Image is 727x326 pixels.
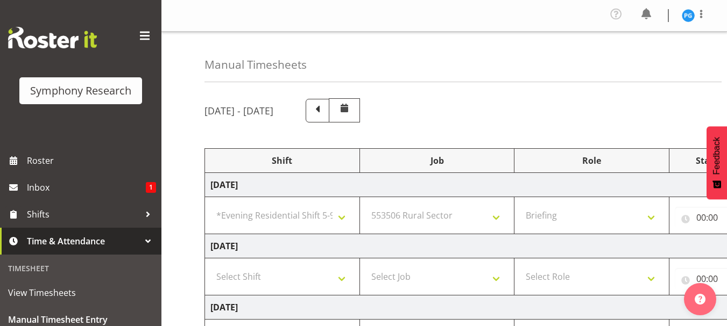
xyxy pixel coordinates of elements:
[204,105,273,117] h5: [DATE] - [DATE]
[3,257,159,279] div: Timesheet
[27,153,156,169] span: Roster
[3,279,159,306] a: View Timesheets
[27,179,146,195] span: Inbox
[210,154,354,167] div: Shift
[204,59,307,71] h4: Manual Timesheets
[8,285,153,301] span: View Timesheets
[8,27,97,48] img: Rosterit website logo
[682,9,695,22] img: patricia-gilmour9541.jpg
[707,126,727,199] button: Feedback - Show survey
[695,294,705,305] img: help-xxl-2.png
[712,137,722,175] span: Feedback
[27,233,140,249] span: Time & Attendance
[27,206,140,222] span: Shifts
[365,154,509,167] div: Job
[30,83,131,99] div: Symphony Research
[146,182,156,193] span: 1
[520,154,664,167] div: Role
